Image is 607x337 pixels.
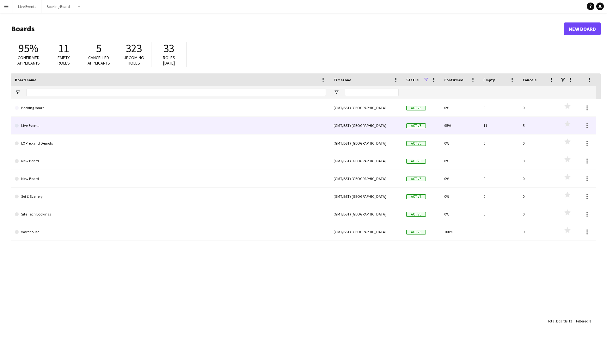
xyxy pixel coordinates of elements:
div: : [576,315,591,327]
input: Board name Filter Input [26,89,326,96]
span: 11 [58,41,69,55]
div: 0 [480,99,519,116]
a: New Board [564,22,601,35]
span: Active [406,177,426,181]
div: 0 [519,134,558,152]
span: Empty roles [58,55,70,66]
div: 0 [480,152,519,170]
div: 0 [519,170,558,187]
span: 323 [126,41,142,55]
button: Live Events [13,0,41,13]
span: Roles [DATE] [163,55,175,66]
a: New Board [15,170,326,188]
button: Open Filter Menu [15,90,21,95]
span: Empty [483,78,495,82]
span: Cancels [523,78,536,82]
div: 5 [519,117,558,134]
div: 11 [480,117,519,134]
span: 8 [589,319,591,323]
span: Active [406,212,426,217]
div: 0 [480,188,519,205]
div: 0 [519,205,558,223]
div: 0% [440,152,480,170]
span: Total Boards [547,319,567,323]
div: 0 [519,152,558,170]
div: 0% [440,170,480,187]
a: Booking Board [15,99,326,117]
div: 0% [440,99,480,116]
div: 0 [519,99,558,116]
a: Set & Scenery [15,188,326,205]
span: Active [406,230,426,234]
span: Confirmed applicants [17,55,40,66]
div: (GMT/BST) [GEOGRAPHIC_DATA] [330,188,402,205]
div: (GMT/BST) [GEOGRAPHIC_DATA] [330,152,402,170]
span: Filtered [576,319,588,323]
span: Timezone [334,78,351,82]
h1: Boards [11,24,564,34]
span: Active [406,141,426,146]
div: (GMT/BST) [GEOGRAPHIC_DATA] [330,170,402,187]
span: Cancelled applicants [88,55,110,66]
div: (GMT/BST) [GEOGRAPHIC_DATA] [330,205,402,223]
span: Board name [15,78,36,82]
div: (GMT/BST) [GEOGRAPHIC_DATA] [330,99,402,116]
div: 0 [480,134,519,152]
span: Active [406,194,426,199]
span: Upcoming roles [124,55,144,66]
a: Site Tech Bookings [15,205,326,223]
div: 0 [519,223,558,240]
div: 0 [519,188,558,205]
span: Active [406,159,426,164]
button: Open Filter Menu [334,90,339,95]
div: 0% [440,134,480,152]
div: 100% [440,223,480,240]
span: 13 [568,319,572,323]
div: 95% [440,117,480,134]
span: Active [406,123,426,128]
div: 0 [480,170,519,187]
button: Booking Board [41,0,75,13]
span: 5 [96,41,101,55]
div: (GMT/BST) [GEOGRAPHIC_DATA] [330,117,402,134]
div: (GMT/BST) [GEOGRAPHIC_DATA] [330,134,402,152]
input: Timezone Filter Input [345,89,399,96]
span: Active [406,106,426,110]
div: : [547,315,572,327]
a: Live Events [15,117,326,134]
div: 0% [440,205,480,223]
div: 0 [480,205,519,223]
span: 33 [163,41,174,55]
div: (GMT/BST) [GEOGRAPHIC_DATA] [330,223,402,240]
div: 0% [440,188,480,205]
span: Confirmed [444,78,463,82]
a: Warehouse [15,223,326,241]
span: Status [406,78,419,82]
a: LX Prep and Degrots [15,134,326,152]
span: 95% [19,41,38,55]
div: 0 [480,223,519,240]
a: New Board [15,152,326,170]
